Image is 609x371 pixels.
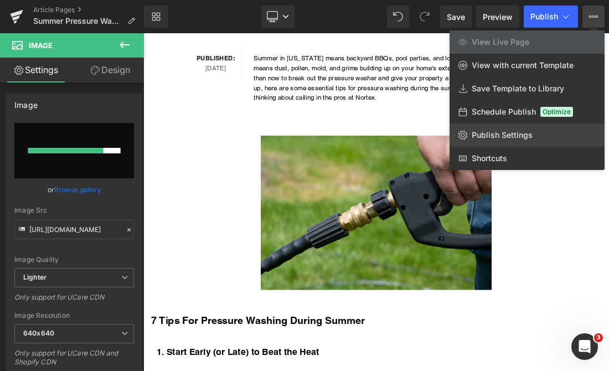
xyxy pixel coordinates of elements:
div: Image [14,94,38,110]
span: View with current Template [472,60,574,70]
img: Pressure Washer Trigger Gun QC [169,147,501,369]
button: View Live PageView with current TemplateSave Template to LibrarySchedule PublishOptimizePublish S... [582,6,605,28]
b: 640x640 [23,329,54,337]
button: Publish [524,6,578,28]
span: Shortcuts [472,153,507,163]
span: Schedule Publish [472,107,536,117]
div: Only support for UCare CDN [14,293,134,309]
iframe: Intercom live chat [571,333,598,360]
span: Publish [530,12,558,21]
span: Save [447,11,465,23]
b: Lighter [23,273,47,281]
p: [DATE] [66,44,142,58]
button: Undo [387,6,409,28]
a: Browse gallery [54,180,101,199]
span: Publish Settings [472,130,533,140]
div: Image Resolution [14,312,134,320]
button: Redo [414,6,436,28]
input: Link [14,220,134,239]
a: Article Pages [33,6,144,14]
div: Image Quality [14,256,134,264]
span: 3 [594,333,603,342]
span: Summer Pressure Washing Tips: How to Get the Best Results in the Heat [33,17,123,25]
span: Save Template to Library [472,84,564,94]
div: or [14,184,134,195]
span: Image [29,41,53,50]
strong: Published: [76,31,132,42]
span: Optimize [540,107,573,117]
div: Image Src [14,207,134,214]
p: Summer in [US_STATE] means backyard BBQs, pool parties, and long evenings outside—but it also mea... [159,29,603,100]
span: View Live Page [472,37,529,47]
a: Design [74,58,146,83]
a: New Library [144,6,168,28]
span: Preview [483,11,513,23]
a: Preview [476,6,519,28]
